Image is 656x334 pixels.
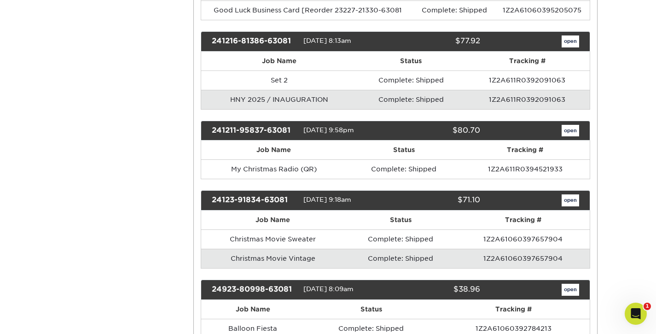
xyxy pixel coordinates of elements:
th: Job Name [201,141,347,159]
td: Christmas Movie Sweater [201,229,344,249]
th: Status [347,141,461,159]
a: open [562,284,579,296]
td: HNY 2025 / INAUGURATION [201,90,357,109]
td: 1Z2A611R0392091063 [465,90,589,109]
div: $77.92 [389,35,487,47]
div: 241211-95837-63081 [205,125,303,137]
span: [DATE] 8:13am [303,37,351,44]
th: Job Name [201,211,344,229]
a: open [562,35,579,47]
div: $80.70 [389,125,487,137]
th: Status [344,211,457,229]
td: Set 2 [201,70,357,90]
td: Christmas Movie Vintage [201,249,344,268]
td: Complete: Shipped [344,229,457,249]
td: My Christmas Radio (QR) [201,159,347,179]
span: [DATE] 8:09am [303,285,354,293]
th: Job Name [201,52,357,70]
th: Status [305,300,438,319]
td: Complete: Shipped [347,159,461,179]
td: Complete: Shipped [357,90,465,109]
td: 1Z2A61060395205075 [494,0,589,20]
span: [DATE] 9:18am [303,196,351,204]
th: Tracking # [438,300,590,319]
th: Tracking # [457,211,590,229]
th: Tracking # [465,52,589,70]
a: open [562,194,579,206]
td: 1Z2A611R0392091063 [465,70,589,90]
a: open [562,125,579,137]
td: Complete: Shipped [357,70,465,90]
td: 1Z2A611R0394521933 [461,159,589,179]
th: Status [357,52,465,70]
iframe: Intercom live chat [625,303,647,325]
td: Good Luck Business Card [Reorder 23227-21330-63081 [201,0,414,20]
div: $71.10 [389,194,487,206]
div: 24123-91834-63081 [205,194,303,206]
span: [DATE] 9:58pm [303,126,354,134]
div: $38.96 [389,284,487,296]
td: 1Z2A61060397657904 [457,249,590,268]
th: Tracking # [461,141,589,159]
td: Complete: Shipped [344,249,457,268]
div: 24923-80998-63081 [205,284,303,296]
div: 241216-81386-63081 [205,35,303,47]
span: 1 [644,303,651,310]
td: Complete: Shipped [414,0,495,20]
th: Job Name [201,300,305,319]
td: 1Z2A61060397657904 [457,229,590,249]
